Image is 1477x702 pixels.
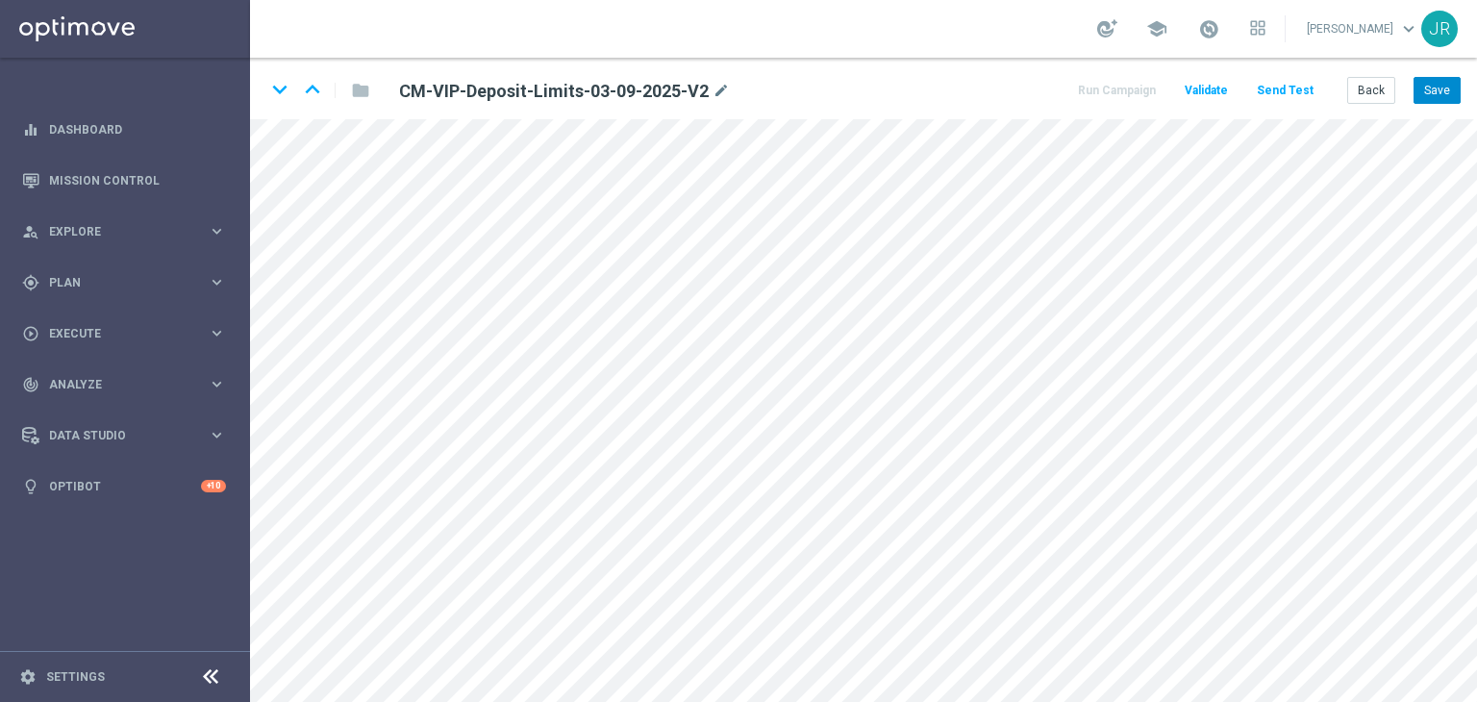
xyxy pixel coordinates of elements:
[22,223,39,240] i: person_search
[22,461,226,512] div: Optibot
[46,671,105,683] a: Settings
[298,75,327,104] i: keyboard_arrow_up
[21,428,227,443] button: Data Studio keyboard_arrow_right
[22,376,208,393] div: Analyze
[22,478,39,495] i: lightbulb
[49,461,201,512] a: Optibot
[49,379,208,390] span: Analyze
[22,104,226,155] div: Dashboard
[21,275,227,290] button: gps_fixed Plan keyboard_arrow_right
[49,226,208,238] span: Explore
[49,328,208,339] span: Execute
[1305,14,1421,43] a: [PERSON_NAME]keyboard_arrow_down
[21,122,227,138] button: equalizer Dashboard
[19,668,37,686] i: settings
[1146,18,1167,39] span: school
[49,430,208,441] span: Data Studio
[21,479,227,494] button: lightbulb Optibot +10
[1185,84,1228,97] span: Validate
[399,80,709,103] h2: CM-VIP-Deposit-Limits-03-09-2025-V2
[21,326,227,341] button: play_circle_outline Execute keyboard_arrow_right
[208,222,226,240] i: keyboard_arrow_right
[22,155,226,206] div: Mission Control
[713,80,730,103] i: mode_edit
[201,480,226,492] div: +10
[22,325,39,342] i: play_circle_outline
[49,277,208,288] span: Plan
[22,223,208,240] div: Explore
[22,325,208,342] div: Execute
[1182,78,1231,104] button: Validate
[22,274,39,291] i: gps_fixed
[1414,77,1461,104] button: Save
[21,173,227,188] button: Mission Control
[1347,77,1395,104] button: Back
[208,426,226,444] i: keyboard_arrow_right
[49,155,226,206] a: Mission Control
[21,377,227,392] button: track_changes Analyze keyboard_arrow_right
[265,75,294,104] i: keyboard_arrow_down
[208,273,226,291] i: keyboard_arrow_right
[208,375,226,393] i: keyboard_arrow_right
[49,104,226,155] a: Dashboard
[22,376,39,393] i: track_changes
[21,224,227,239] button: person_search Explore keyboard_arrow_right
[1398,18,1419,39] span: keyboard_arrow_down
[208,324,226,342] i: keyboard_arrow_right
[22,427,208,444] div: Data Studio
[1254,78,1316,104] button: Send Test
[1421,11,1458,47] div: JR
[22,274,208,291] div: Plan
[22,121,39,138] i: equalizer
